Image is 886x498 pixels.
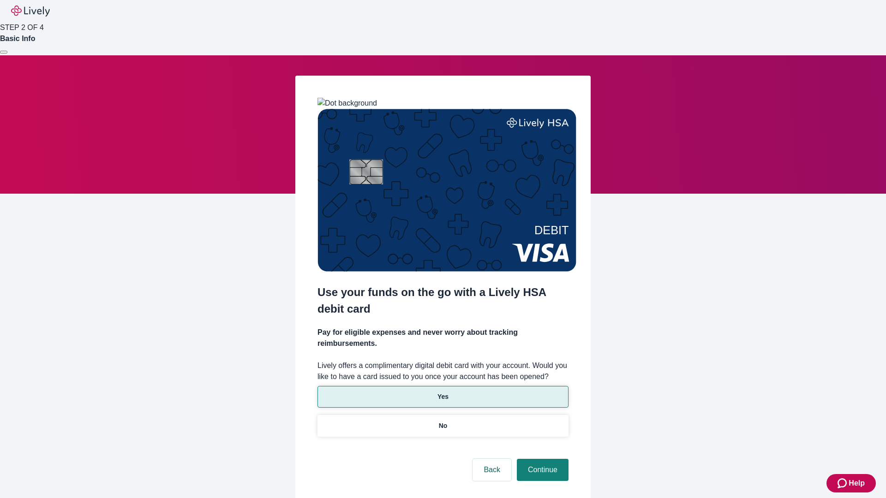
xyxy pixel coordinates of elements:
[437,392,449,402] p: Yes
[317,327,569,349] h4: Pay for eligible expenses and never worry about tracking reimbursements.
[826,474,876,492] button: Zendesk support iconHelp
[317,386,569,408] button: Yes
[317,284,569,317] h2: Use your funds on the go with a Lively HSA debit card
[317,415,569,437] button: No
[473,459,511,481] button: Back
[517,459,569,481] button: Continue
[11,6,50,17] img: Lively
[439,421,448,431] p: No
[317,109,576,272] img: Debit card
[849,478,865,489] span: Help
[838,478,849,489] svg: Zendesk support icon
[317,98,377,109] img: Dot background
[317,360,569,382] label: Lively offers a complimentary digital debit card with your account. Would you like to have a card...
